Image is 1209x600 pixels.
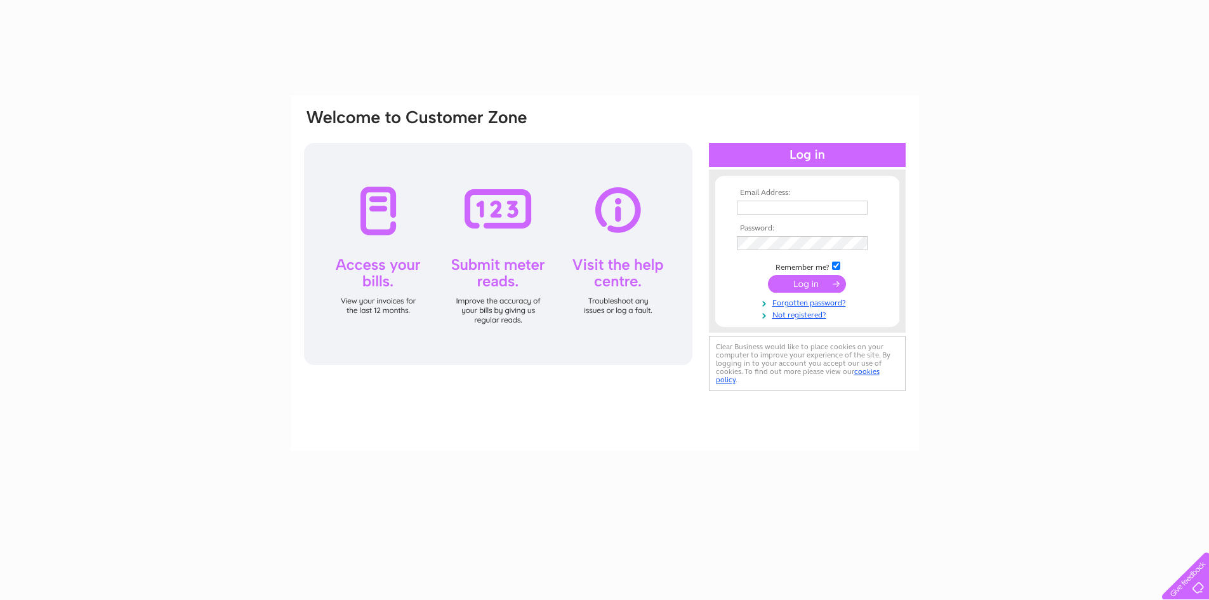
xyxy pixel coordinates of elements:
[768,275,846,293] input: Submit
[734,224,881,233] th: Password:
[737,296,881,308] a: Forgotten password?
[734,260,881,272] td: Remember me?
[734,189,881,197] th: Email Address:
[737,308,881,320] a: Not registered?
[709,336,906,391] div: Clear Business would like to place cookies on your computer to improve your experience of the sit...
[716,367,880,384] a: cookies policy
